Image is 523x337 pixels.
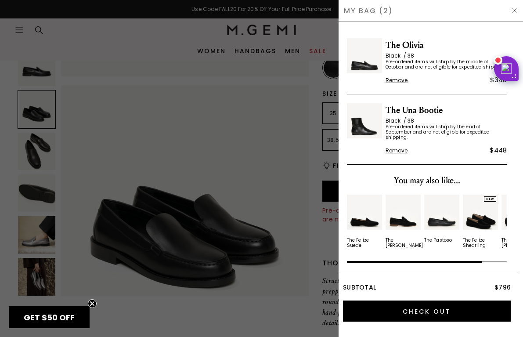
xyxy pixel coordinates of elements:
[463,195,498,248] a: NEWThe Felize Shearling
[386,147,408,154] span: Remove
[386,124,507,140] span: Pre-ordered items will ship by the end of September and are not eligible for expedited shipping.
[424,195,459,230] img: v_11573_01_Main_New_ThePastoso_Black_Leather_290x387_crop_center.jpg
[343,301,511,322] input: Check Out
[463,195,498,230] img: v_12456_02_Hover_New_TheFelizeSharling_Black_Suede_290x387_crop_center.jpg
[484,196,496,202] div: NEW
[347,174,507,188] div: You may also like...
[408,52,414,59] span: 38
[347,103,382,138] img: The Una Bootie
[386,38,507,52] span: The Olivia
[490,75,507,85] div: $348
[386,59,507,70] span: Pre-ordered items will ship by the middle of October and are not eligible for expedited shipping.
[347,38,382,73] img: The Olivia
[386,103,507,117] span: The Una Bootie
[490,145,507,156] div: $448
[24,312,75,323] span: GET $50 OFF
[386,77,408,84] span: Remove
[386,195,421,230] img: v_11954_01_Main_New_TheSacca_Black_Suede_290x387_crop_center.jpg
[347,238,382,248] div: The Felize Suede
[386,238,423,248] div: The [PERSON_NAME]
[463,238,498,248] div: The Felize Shearling
[88,299,97,308] button: Close teaser
[386,52,408,59] span: Black
[386,195,421,248] a: The [PERSON_NAME]
[408,117,414,124] span: 38
[386,117,408,124] span: Black
[424,195,459,243] a: The Pastoso
[9,306,90,328] div: GET $50 OFFClose teaser
[511,7,518,14] img: Hide Drawer
[347,195,382,230] img: v_05707_01_Main_New_TheFelize_Black_Suede_8c9aec45-d7d9-47c9-aceb-01c79bb6df27_290x387_crop_cente...
[347,195,382,248] a: The Felize Suede
[343,283,376,292] span: Subtotal
[494,283,511,292] span: $796
[424,238,452,243] div: The Pastoso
